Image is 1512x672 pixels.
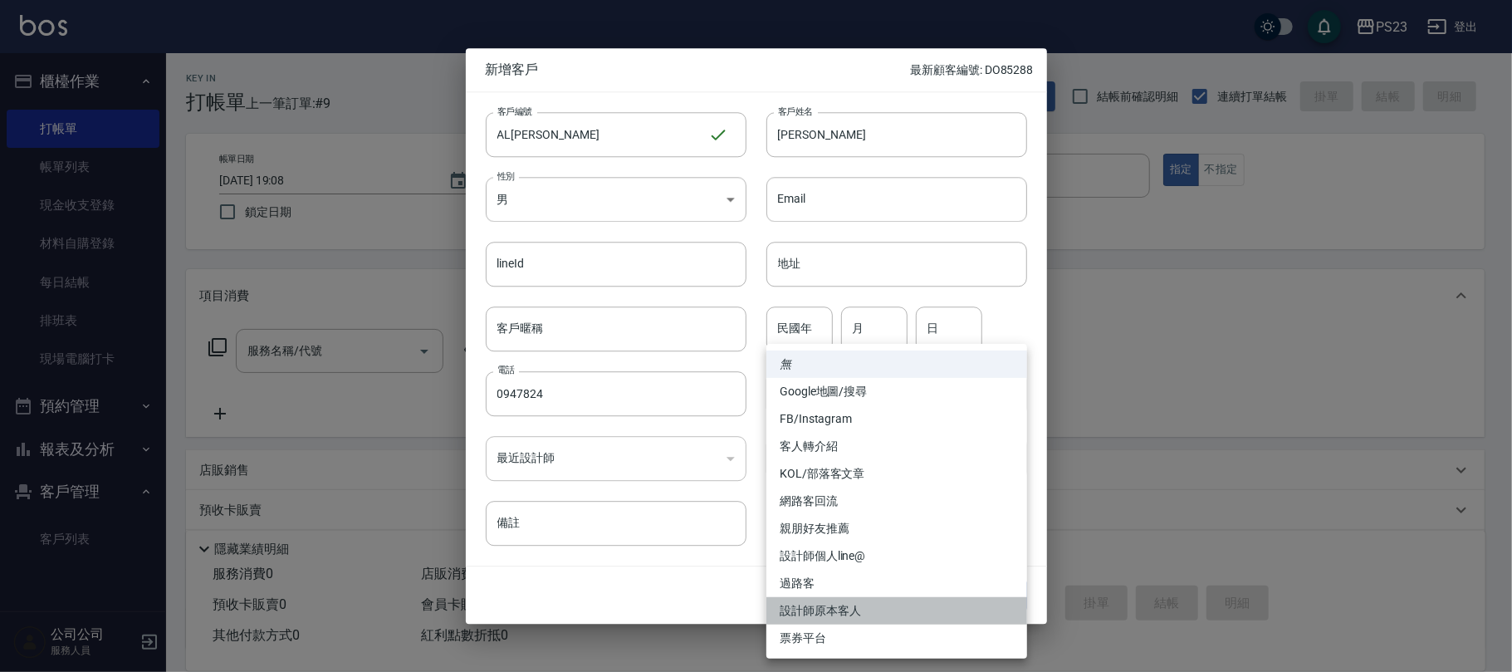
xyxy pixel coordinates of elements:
[766,542,1027,570] li: 設計師個人line@
[766,570,1027,597] li: 過路客
[766,488,1027,515] li: 網路客回流
[766,515,1027,542] li: 親朋好友推薦
[766,405,1027,433] li: FB/Instagram
[766,460,1027,488] li: KOL/部落客文章
[766,378,1027,405] li: Google地圖/搜尋
[780,356,791,373] em: 無
[766,433,1027,460] li: 客人轉介紹
[766,597,1027,625] li: 設計師原本客人
[766,625,1027,652] li: 票券平台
